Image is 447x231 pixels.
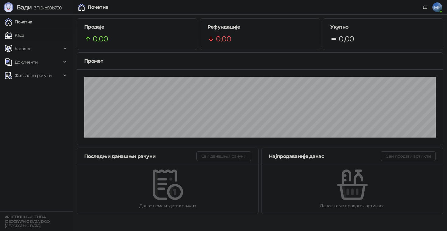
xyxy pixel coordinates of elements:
img: Logo [4,2,13,12]
h5: Рефундације [207,23,313,31]
h5: Продаје [84,23,190,31]
div: Последњи данашњи рачуни [84,152,196,160]
div: Данас нема издатих рачуна [87,202,249,209]
span: Бади [16,4,32,11]
span: Каталог [15,43,31,55]
h5: Укупно [330,23,436,31]
small: ARHITEKTONSKI CENTAR [GEOGRAPHIC_DATA] DOO [GEOGRAPHIC_DATA] [5,215,50,228]
div: Данас нема продатих артикала [271,202,433,209]
span: MP [432,2,442,12]
span: 0,00 [216,33,231,45]
button: Сви данашњи рачуни [196,151,251,161]
a: Почетна [5,16,32,28]
div: Најпродаваније данас [269,152,381,160]
span: 0,00 [93,33,108,45]
span: Документи [15,56,38,68]
button: Сви продати артикли [381,151,436,161]
span: 0,00 [339,33,354,45]
div: Почетна [88,5,109,10]
a: Документација [420,2,430,12]
span: 3.11.0-b80b730 [32,5,61,11]
span: Фискални рачуни [15,69,52,82]
a: Каса [5,29,24,41]
div: Промет [84,57,436,65]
